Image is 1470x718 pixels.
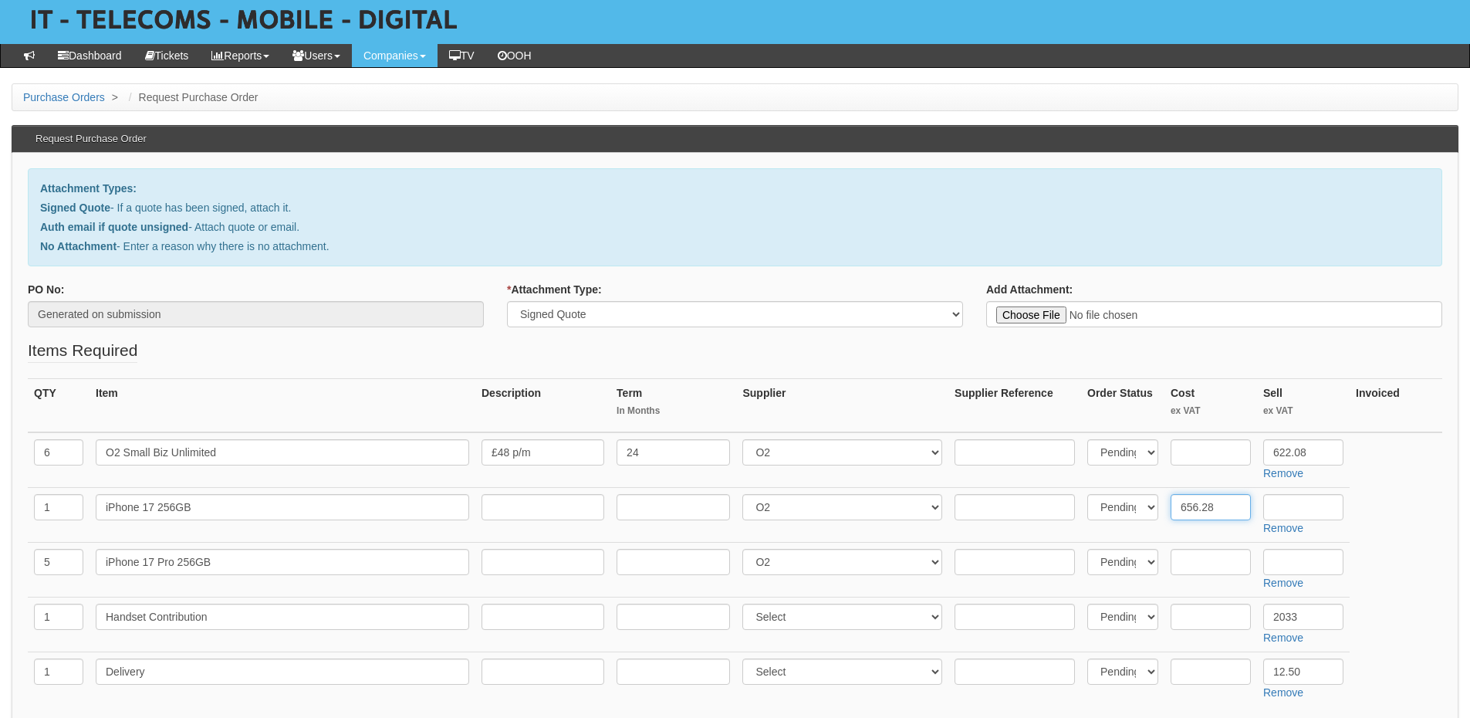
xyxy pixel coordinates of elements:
a: Reports [200,44,281,67]
a: TV [438,44,486,67]
th: Item [90,378,475,432]
p: - Enter a reason why there is no attachment. [40,239,1430,254]
a: Remove [1263,577,1303,589]
label: PO No: [28,282,64,297]
a: Remove [1263,467,1303,479]
th: Sell [1257,378,1350,432]
th: Cost [1164,378,1257,432]
th: Supplier Reference [948,378,1081,432]
b: Attachment Types: [40,182,137,195]
b: Auth email if quote unsigned [40,221,188,233]
a: Tickets [133,44,201,67]
th: Term [610,378,736,432]
a: Remove [1263,632,1303,644]
a: Remove [1263,686,1303,699]
li: Request Purchase Order [125,90,259,105]
label: Attachment Type: [507,282,602,297]
label: Add Attachment: [986,282,1073,297]
a: Purchase Orders [23,91,105,103]
small: ex VAT [1263,405,1343,418]
legend: Items Required [28,339,137,363]
p: - If a quote has been signed, attach it. [40,200,1430,215]
small: In Months [617,405,730,418]
h3: Request Purchase Order [28,126,154,152]
a: Companies [352,44,438,67]
a: OOH [486,44,543,67]
a: Users [281,44,352,67]
th: QTY [28,378,90,432]
b: Signed Quote [40,202,110,214]
p: - Attach quote or email. [40,219,1430,235]
a: Remove [1263,522,1303,534]
th: Description [475,378,610,432]
th: Order Status [1081,378,1164,432]
b: No Attachment [40,240,117,252]
small: ex VAT [1171,405,1251,418]
th: Invoiced [1350,378,1442,432]
span: > [108,91,122,103]
th: Supplier [736,378,948,432]
a: Dashboard [46,44,133,67]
